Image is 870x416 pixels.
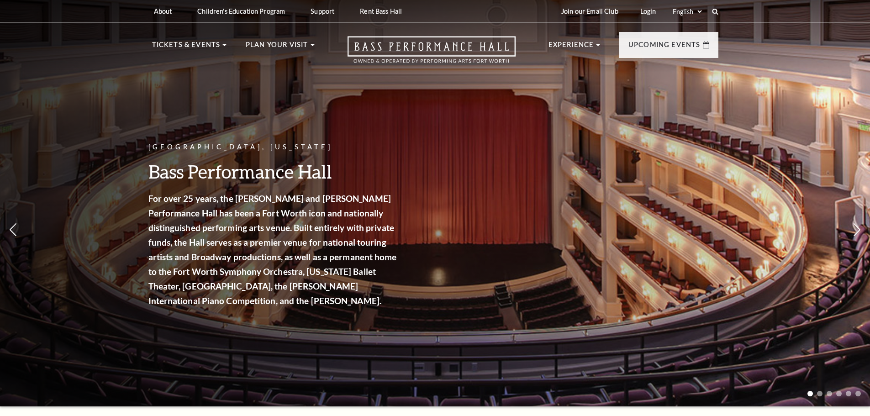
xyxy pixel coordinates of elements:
[197,7,285,15] p: Children's Education Program
[148,142,400,153] p: [GEOGRAPHIC_DATA], [US_STATE]
[628,39,701,56] p: Upcoming Events
[148,160,400,183] h3: Bass Performance Hall
[148,193,397,306] strong: For over 25 years, the [PERSON_NAME] and [PERSON_NAME] Performance Hall has been a Fort Worth ico...
[360,7,402,15] p: Rent Bass Hall
[311,7,334,15] p: Support
[246,39,308,56] p: Plan Your Visit
[154,7,172,15] p: About
[548,39,594,56] p: Experience
[152,39,221,56] p: Tickets & Events
[671,7,703,16] select: Select:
